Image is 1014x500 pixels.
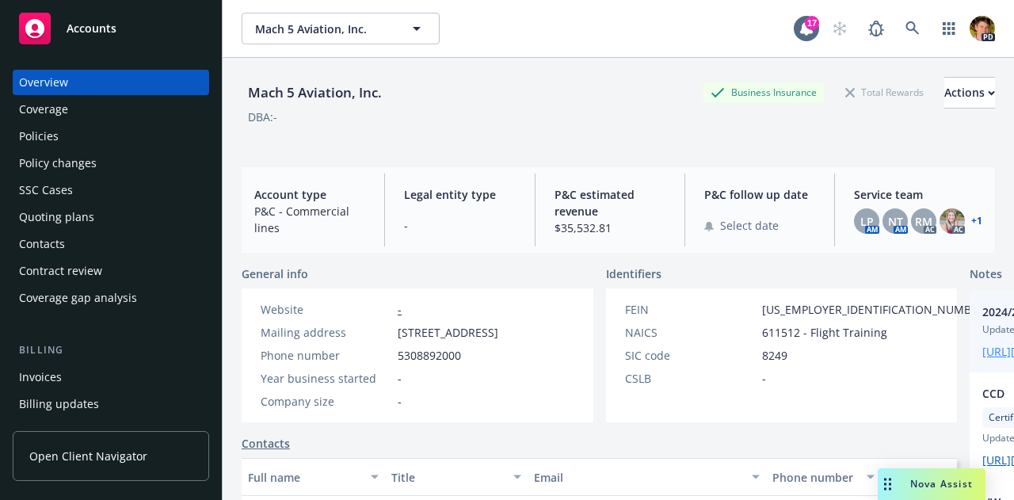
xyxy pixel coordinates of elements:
[19,285,137,311] div: Coverage gap analysis
[242,458,385,496] button: Full name
[248,469,361,486] div: Full name
[404,186,515,203] span: Legal entity type
[19,124,59,149] div: Policies
[13,151,209,176] a: Policy changes
[606,265,661,282] span: Identifiers
[398,347,461,364] span: 5308892000
[625,347,756,364] div: SIC code
[766,458,880,496] button: Phone number
[13,97,209,122] a: Coverage
[242,435,290,452] a: Contacts
[261,393,391,410] div: Company size
[19,177,73,203] div: SSC Cases
[255,21,392,37] span: Mach 5 Aviation, Inc.
[897,13,928,44] a: Search
[910,477,973,490] span: Nova Assist
[398,324,498,341] span: [STREET_ADDRESS]
[703,82,825,102] div: Business Insurance
[19,391,99,417] div: Billing updates
[888,213,903,230] span: NT
[248,109,277,125] div: DBA: -
[878,468,898,500] div: Drag to move
[534,469,742,486] div: Email
[824,13,856,44] a: Start snowing
[878,468,985,500] button: Nova Assist
[261,324,391,341] div: Mailing address
[254,203,365,236] span: P&C - Commercial lines
[13,365,209,390] a: Invoices
[398,302,402,317] a: -
[261,347,391,364] div: Phone number
[254,186,365,203] span: Account type
[242,265,308,282] span: General info
[762,301,989,318] span: [US_EMPLOYER_IDENTIFICATION_NUMBER]
[13,177,209,203] a: SSC Cases
[528,458,766,496] button: Email
[762,347,787,364] span: 8249
[704,186,815,203] span: P&C follow up date
[29,448,147,464] span: Open Client Navigator
[13,342,209,358] div: Billing
[391,469,505,486] div: Title
[860,213,874,230] span: LP
[13,6,209,51] a: Accounts
[19,258,102,284] div: Contract review
[242,13,440,44] button: Mach 5 Aviation, Inc.
[19,204,94,230] div: Quoting plans
[398,370,402,387] span: -
[19,231,65,257] div: Contacts
[854,186,982,203] span: Service team
[772,469,856,486] div: Phone number
[13,258,209,284] a: Contract review
[625,324,756,341] div: NAICS
[13,204,209,230] a: Quoting plans
[860,13,892,44] a: Report a Bug
[720,217,779,234] span: Select date
[933,13,965,44] a: Switch app
[970,16,995,41] img: photo
[944,78,995,108] div: Actions
[19,151,97,176] div: Policy changes
[940,208,965,234] img: photo
[837,82,932,102] div: Total Rewards
[881,458,957,496] button: Key contact
[13,285,209,311] a: Coverage gap analysis
[970,265,1002,284] span: Notes
[555,186,665,219] span: P&C estimated revenue
[762,370,766,387] span: -
[13,124,209,149] a: Policies
[19,365,62,390] div: Invoices
[13,70,209,95] a: Overview
[261,301,391,318] div: Website
[805,16,819,30] div: 17
[242,82,388,103] div: Mach 5 Aviation, Inc.
[67,22,116,35] span: Accounts
[555,219,665,236] span: $35,532.81
[19,70,68,95] div: Overview
[944,77,995,109] button: Actions
[398,393,402,410] span: -
[13,231,209,257] a: Contacts
[625,301,756,318] div: FEIN
[19,97,68,122] div: Coverage
[261,370,391,387] div: Year business started
[625,370,756,387] div: CSLB
[13,391,209,417] a: Billing updates
[404,217,515,234] span: -
[762,324,887,341] span: 611512 - Flight Training
[915,213,932,230] span: RM
[971,216,982,226] a: +1
[385,458,528,496] button: Title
